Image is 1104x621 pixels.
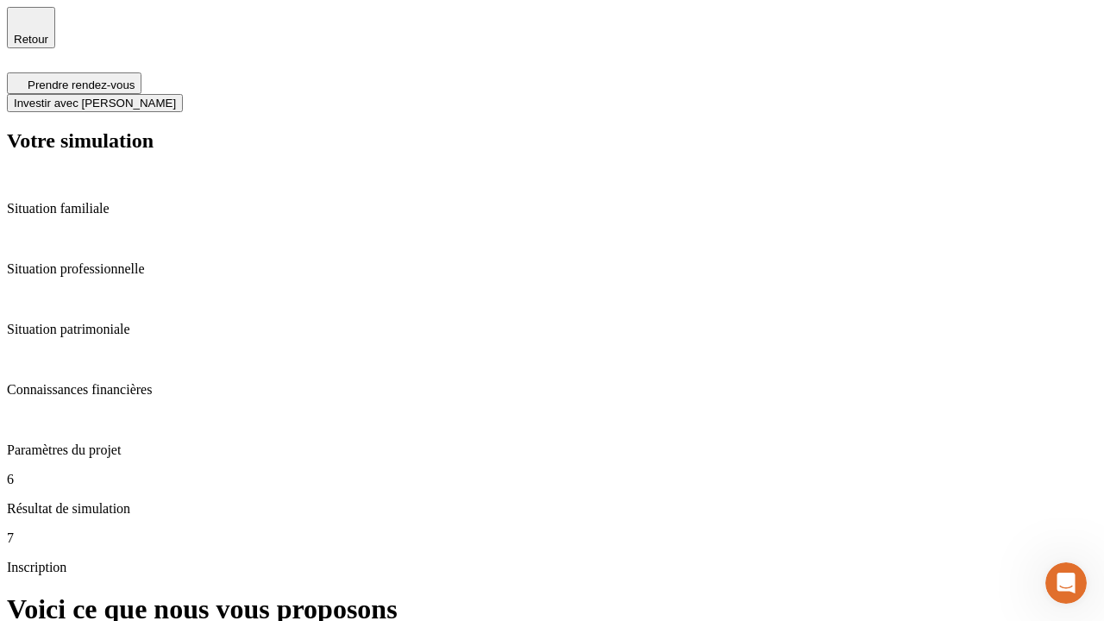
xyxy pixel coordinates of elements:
[7,72,141,94] button: Prendre rendez-vous
[7,201,1097,216] p: Situation familiale
[7,7,55,48] button: Retour
[7,382,1097,398] p: Connaissances financières
[14,97,176,110] span: Investir avec [PERSON_NAME]
[7,322,1097,337] p: Situation patrimoniale
[1045,562,1087,604] iframe: Intercom live chat
[7,94,183,112] button: Investir avec [PERSON_NAME]
[7,530,1097,546] p: 7
[7,501,1097,517] p: Résultat de simulation
[7,129,1097,153] h2: Votre simulation
[7,560,1097,575] p: Inscription
[14,33,48,46] span: Retour
[28,78,135,91] span: Prendre rendez-vous
[7,261,1097,277] p: Situation professionnelle
[7,442,1097,458] p: Paramètres du projet
[7,472,1097,487] p: 6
